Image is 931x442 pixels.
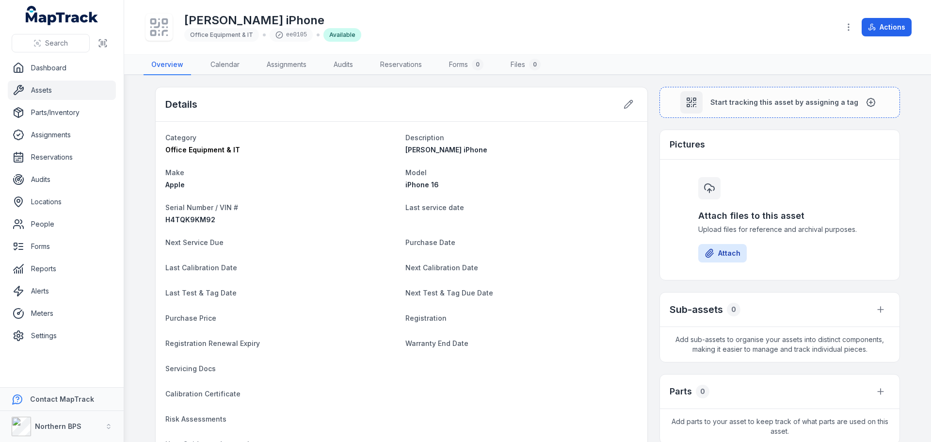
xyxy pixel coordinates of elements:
span: Category [165,133,196,142]
h2: Sub-assets [670,303,723,316]
span: Serial Number / VIN # [165,203,238,212]
span: Start tracking this asset by assigning a tag [710,98,858,107]
span: Next Test & Tag Due Date [405,289,493,297]
h3: Parts [670,385,692,398]
span: Registration [405,314,447,322]
a: Reservations [8,147,116,167]
a: Forms [8,237,116,256]
span: Servicing Docs [165,364,216,373]
span: Risk Assessments [165,415,226,423]
div: 0 [696,385,709,398]
span: [PERSON_NAME] iPhone [405,146,487,154]
span: Last service date [405,203,464,212]
a: Audits [8,170,116,189]
strong: Contact MapTrack [30,395,94,403]
span: Calibration Certificate [165,390,241,398]
span: Purchase Price [165,314,216,322]
a: Reports [8,259,116,278]
h3: Pictures [670,138,705,151]
span: Last Test & Tag Date [165,289,237,297]
span: iPhone 16 [405,180,439,189]
button: Actions [862,18,912,36]
span: Add sub-assets to organise your assets into distinct components, making it easier to manage and t... [660,327,899,362]
span: H4TQK9KM92 [165,215,215,224]
span: Next Calibration Date [405,263,478,272]
a: Reservations [372,55,430,75]
a: Assignments [259,55,314,75]
span: Model [405,168,427,177]
span: Make [165,168,184,177]
span: Search [45,38,68,48]
strong: Northern BPS [35,422,81,430]
a: Alerts [8,281,116,301]
span: Last Calibration Date [165,263,237,272]
span: Apple [165,180,185,189]
button: Attach [698,244,747,262]
a: MapTrack [26,6,98,25]
h1: [PERSON_NAME] iPhone [184,13,361,28]
a: Assignments [8,125,116,145]
span: Description [405,133,444,142]
a: Audits [326,55,361,75]
span: Registration Renewal Expiry [165,339,260,347]
div: 0 [472,59,483,70]
div: 0 [727,303,740,316]
div: 0 [529,59,541,70]
a: Parts/Inventory [8,103,116,122]
button: Start tracking this asset by assigning a tag [659,87,900,118]
a: Files0 [503,55,548,75]
a: Assets [8,81,116,100]
div: Available [323,28,361,42]
span: Office Equipment & IT [190,31,253,38]
a: Settings [8,326,116,345]
a: Calendar [203,55,247,75]
span: Upload files for reference and archival purposes. [698,225,861,234]
button: Search [12,34,90,52]
a: People [8,214,116,234]
span: Next Service Due [165,238,224,246]
span: Warranty End Date [405,339,468,347]
a: Forms0 [441,55,491,75]
span: Office Equipment & IT [165,146,240,154]
h2: Details [165,98,197,111]
h3: Attach files to this asset [698,209,861,223]
a: Meters [8,304,116,323]
span: Purchase Date [405,238,455,246]
a: Locations [8,192,116,212]
a: Dashboard [8,58,116,78]
div: ee0105 [270,28,313,42]
a: Overview [144,55,191,75]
